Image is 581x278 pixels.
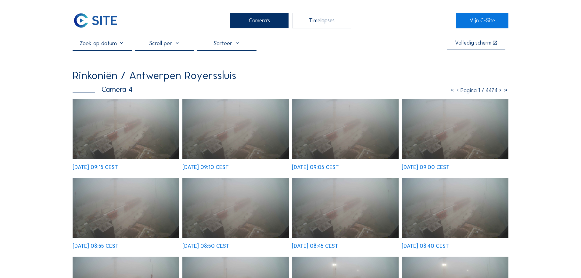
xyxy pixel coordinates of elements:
img: C-SITE Logo [73,13,118,28]
img: image_53526335 [182,178,289,238]
div: [DATE] 09:05 CEST [292,165,339,170]
div: Volledig scherm [455,40,491,46]
img: image_53526416 [73,178,179,238]
img: image_53526950 [73,99,179,159]
img: image_53526874 [182,99,289,159]
div: [DATE] 08:50 CEST [182,244,229,249]
a: Mijn C-Site [456,13,508,28]
img: image_53526032 [402,178,508,238]
span: Pagina 1 / 4474 [461,87,497,94]
div: Rinkoniën / Antwerpen Royerssluis [73,70,236,81]
div: [DATE] 08:45 CEST [292,244,338,249]
img: image_53526711 [292,99,399,159]
div: [DATE] 08:40 CEST [402,244,449,249]
div: [DATE] 09:00 CEST [402,165,450,170]
div: Timelapses [292,13,351,28]
img: image_53526558 [402,99,508,159]
a: C-SITE Logo [73,13,125,28]
div: Camera's [230,13,289,28]
div: Camera 4 [73,86,133,93]
div: [DATE] 09:10 CEST [182,165,229,170]
div: [DATE] 09:15 CEST [73,165,118,170]
div: [DATE] 08:55 CEST [73,244,119,249]
img: image_53526180 [292,178,399,238]
input: Zoek op datum 󰅀 [73,39,132,47]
